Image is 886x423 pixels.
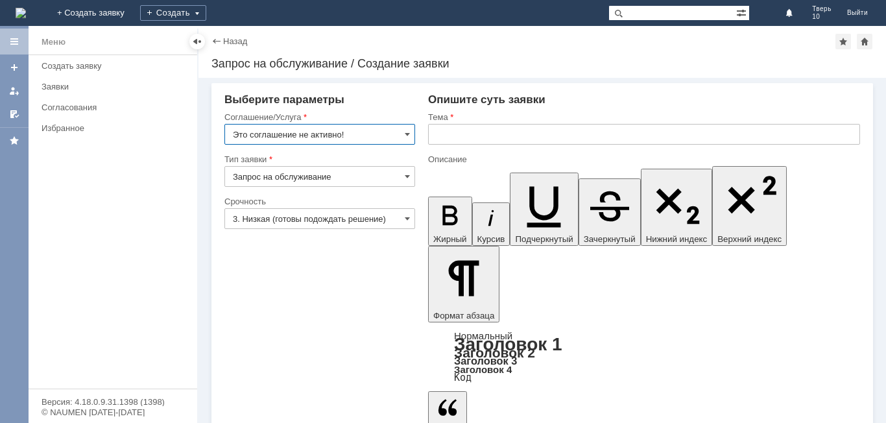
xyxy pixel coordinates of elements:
a: Заголовок 1 [454,334,562,354]
button: Курсив [472,202,510,246]
a: Создать заявку [36,56,195,76]
div: Формат абзаца [428,332,860,382]
a: Заявки [36,77,195,97]
div: Тип заявки [224,155,413,163]
button: Формат абзаца [428,246,499,322]
a: Согласования [36,97,195,117]
span: Расширенный поиск [736,6,749,18]
img: logo [16,8,26,18]
a: Назад [223,36,247,46]
a: Нормальный [454,330,512,341]
span: Курсив [477,234,505,244]
a: Заголовок 2 [454,345,535,360]
div: Описание [428,155,857,163]
div: Согласования [42,103,189,112]
span: Нижний индекс [646,234,708,244]
div: Запрос на обслуживание / Создание заявки [211,57,873,70]
button: Подчеркнутый [510,173,578,246]
button: Верхний индекс [712,166,787,246]
span: Формат абзаца [433,311,494,320]
div: Версия: 4.18.0.9.31.1398 (1398) [42,398,184,406]
span: Жирный [433,234,467,244]
div: Создать [140,5,206,21]
a: Мои согласования [4,104,25,125]
div: Срочность [224,197,413,206]
a: Заголовок 4 [454,364,512,375]
div: Меню [42,34,66,50]
a: Код [454,372,472,383]
div: Тема [428,113,857,121]
span: Тверь [812,5,832,13]
span: Выберите параметры [224,93,344,106]
div: Сделать домашней страницей [857,34,872,49]
div: Создать заявку [42,61,189,71]
button: Нижний индекс [641,169,713,246]
div: Избранное [42,123,175,133]
div: Скрыть меню [189,34,205,49]
div: Добавить в избранное [835,34,851,49]
button: Зачеркнутый [579,178,641,246]
a: Перейти на домашнюю страницу [16,8,26,18]
span: Зачеркнутый [584,234,636,244]
button: Жирный [428,197,472,246]
span: 10 [812,13,832,21]
div: Заявки [42,82,189,91]
a: Создать заявку [4,57,25,78]
div: © NAUMEN [DATE]-[DATE] [42,408,184,417]
span: Подчеркнутый [515,234,573,244]
div: Соглашение/Услуга [224,113,413,121]
span: Верхний индекс [717,234,782,244]
a: Мои заявки [4,80,25,101]
a: Заголовок 3 [454,355,517,367]
span: Опишите суть заявки [428,93,545,106]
